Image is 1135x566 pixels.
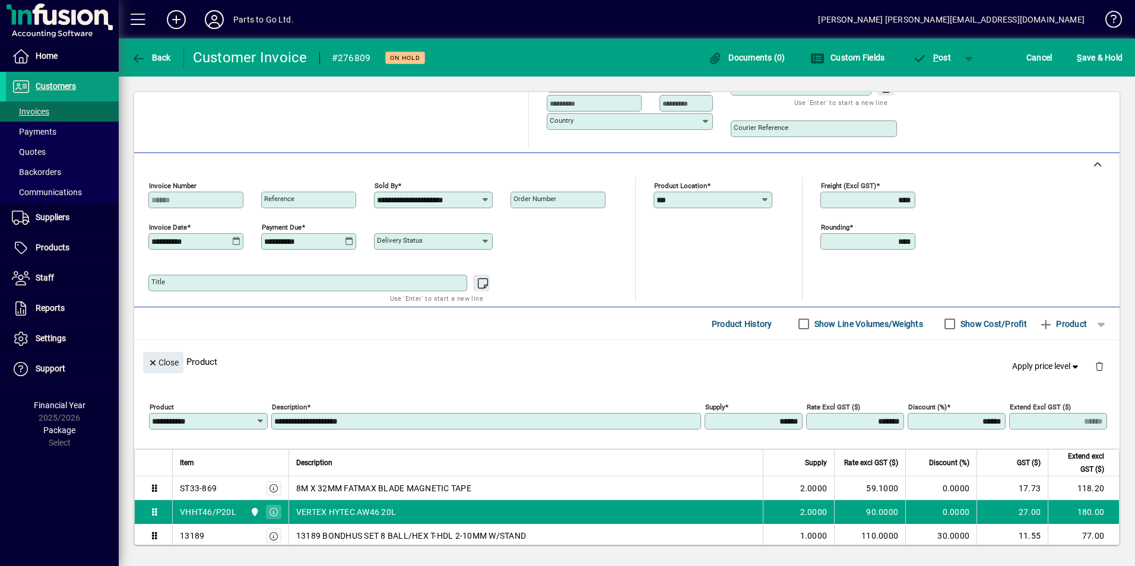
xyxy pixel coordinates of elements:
app-page-header-button: Back [119,47,184,68]
mat-label: Reference [264,195,294,203]
mat-label: Discount (%) [908,403,947,411]
button: Product History [707,313,777,335]
button: Custom Fields [807,47,888,68]
app-page-header-button: Close [140,357,186,367]
span: 8M X 32MM FATMAX BLADE MAGNETIC TAPE [296,482,471,494]
app-page-header-button: Delete [1085,361,1114,371]
a: Home [6,42,119,71]
mat-hint: Use 'Enter' to start a new line [794,96,887,109]
div: Parts to Go Ltd. [233,10,294,29]
mat-label: Product location [654,182,707,190]
span: S [1077,53,1082,62]
div: ST33-869 [180,482,217,494]
button: Product [1033,313,1093,335]
span: 13189 BONDHUS SET 8 BALL/HEX T-HDL 2-10MM W/STAND [296,530,526,542]
span: Rate excl GST ($) [844,456,898,469]
a: Communications [6,182,119,202]
a: Settings [6,324,119,354]
mat-label: Delivery status [377,236,423,244]
span: Documents (0) [708,53,785,62]
a: Knowledge Base [1096,2,1120,41]
button: Cancel [1023,47,1055,68]
a: Products [6,233,119,263]
div: 110.0000 [842,530,898,542]
td: 118.20 [1048,476,1119,500]
mat-label: Description [272,403,307,411]
span: Item [180,456,194,469]
span: Payments [12,127,56,136]
button: Back [128,47,174,68]
div: 90.0000 [842,506,898,518]
span: 2.0000 [800,482,828,494]
td: 180.00 [1048,500,1119,524]
button: Close [143,352,183,373]
td: 77.00 [1048,524,1119,548]
mat-label: Country [550,116,573,125]
a: Invoices [6,101,119,122]
mat-label: Sold by [375,182,398,190]
span: Support [36,364,65,373]
mat-label: Rounding [821,223,849,231]
span: Cancel [1026,48,1052,67]
a: Payments [6,122,119,142]
div: VHHT46/P20L [180,506,236,518]
button: Post [906,47,957,68]
button: Apply price level [1007,356,1086,377]
label: Show Cost/Profit [958,318,1027,330]
td: 30.0000 [905,524,977,548]
span: Financial Year [34,400,85,410]
div: Customer Invoice [193,48,307,67]
button: Documents (0) [705,47,788,68]
div: [PERSON_NAME] [PERSON_NAME][EMAIL_ADDRESS][DOMAIN_NAME] [818,10,1085,29]
span: Van [247,529,261,542]
span: Custom Fields [810,53,885,62]
span: Staff [36,273,54,282]
button: Delete [1085,352,1114,380]
span: Supply [805,456,827,469]
span: Invoices [12,107,49,116]
span: Suppliers [36,212,69,222]
span: ave & Hold [1077,48,1123,67]
span: Extend excl GST ($) [1055,450,1104,476]
td: 17.73 [977,476,1048,500]
mat-label: Invoice date [149,223,187,231]
mat-label: Product [150,403,174,411]
mat-label: Freight (excl GST) [821,182,876,190]
span: Quotes [12,147,46,157]
span: P [933,53,939,62]
mat-label: Courier Reference [734,123,788,132]
span: Backorders [12,167,61,177]
mat-label: Extend excl GST ($) [1010,403,1071,411]
span: Package [43,425,75,435]
span: Discount (%) [929,456,969,469]
div: #276809 [332,49,371,68]
span: 2.0000 [800,506,828,518]
span: Back [131,53,171,62]
a: Support [6,354,119,384]
mat-label: Payment due [262,223,302,231]
a: Quotes [6,142,119,162]
span: Description [296,456,332,469]
td: 27.00 [977,500,1048,524]
span: Settings [36,333,66,343]
mat-label: Title [151,278,165,286]
span: Van [247,482,261,495]
span: Product [1039,314,1087,333]
button: Save & Hold [1074,47,1126,68]
div: Product [134,340,1120,383]
span: Communications [12,187,82,197]
mat-label: Invoice number [149,182,196,190]
mat-label: Supply [705,403,725,411]
a: Suppliers [6,203,119,233]
td: 0.0000 [905,500,977,524]
mat-label: Order number [513,195,556,203]
span: GST ($) [1017,456,1041,469]
div: 13189 [180,530,204,542]
span: 1.0000 [800,530,828,542]
a: Backorders [6,162,119,182]
span: Van [247,505,261,519]
button: Add [157,9,195,30]
span: Close [148,353,179,373]
span: Reports [36,303,65,313]
span: VERTEX HYTEC AW46 20L [296,506,396,518]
